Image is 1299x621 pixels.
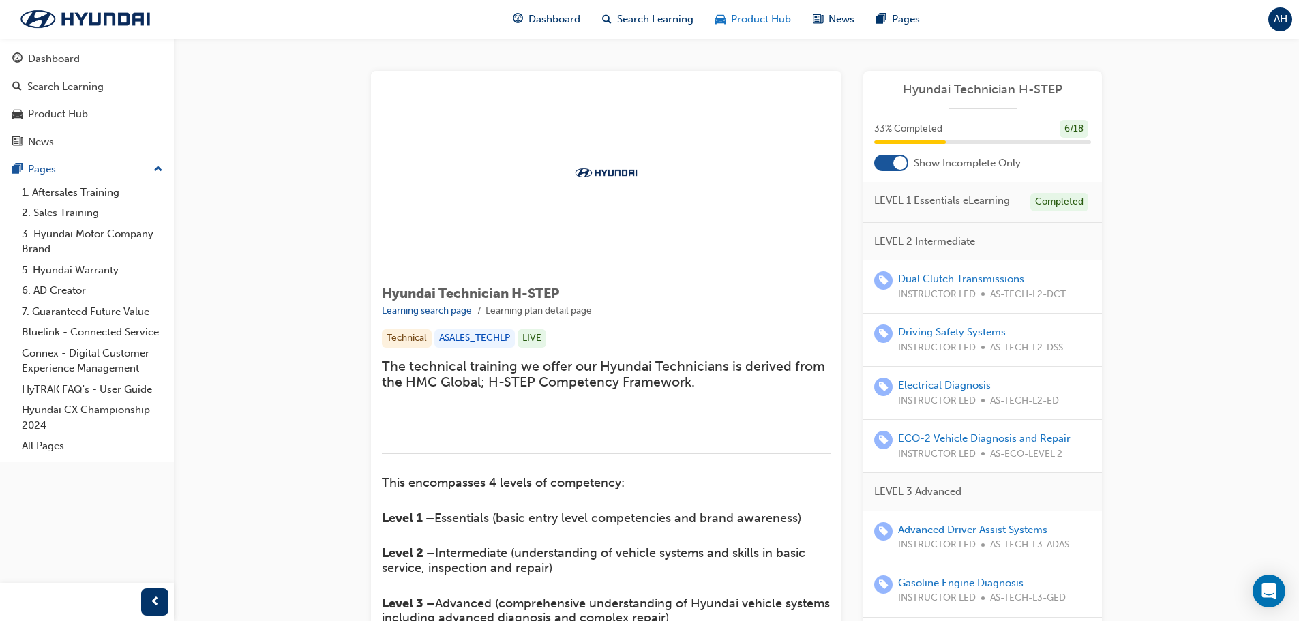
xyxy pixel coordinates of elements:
[518,329,546,348] div: LIVE
[898,273,1024,285] a: Dual Clutch Transmissions
[16,343,168,379] a: Connex - Digital Customer Experience Management
[382,329,432,348] div: Technical
[502,5,591,33] a: guage-iconDashboard
[16,399,168,436] a: Hyundai CX Championship 2024
[898,537,976,553] span: INSTRUCTOR LED
[1253,575,1285,607] div: Open Intercom Messenger
[602,11,612,28] span: search-icon
[16,301,168,322] a: 7. Guaranteed Future Value
[1060,120,1088,138] div: 6 / 18
[990,590,1066,606] span: AS-TECH-L3-GED
[28,106,88,122] div: Product Hub
[898,446,976,462] span: INSTRUCTOR LED
[12,164,23,176] span: pages-icon
[28,162,56,177] div: Pages
[704,5,802,33] a: car-iconProduct Hub
[28,134,54,150] div: News
[874,324,893,343] span: learningRecordVerb_ENROLL-icon
[892,12,920,27] span: Pages
[898,379,991,391] a: Electrical Diagnosis
[382,545,435,560] span: Level 2 –
[5,157,168,182] button: Pages
[898,340,976,356] span: INSTRUCTOR LED
[569,166,644,179] img: Trak
[874,193,1010,209] span: LEVEL 1 Essentials eLearning
[434,511,801,526] span: Essentials (basic entry level competencies and brand awareness)
[591,5,704,33] a: search-iconSearch Learning
[813,11,823,28] span: news-icon
[990,287,1066,303] span: AS-TECH-L2-DCT
[5,130,168,155] a: News
[617,12,693,27] span: Search Learning
[382,305,472,316] a: Learning search page
[990,393,1059,409] span: AS-TECH-L2-ED
[16,436,168,457] a: All Pages
[528,12,580,27] span: Dashboard
[12,136,23,149] span: news-icon
[27,79,104,95] div: Search Learning
[5,46,168,72] a: Dashboard
[382,511,434,526] span: Level 1 –
[434,329,515,348] div: ASALES_TECHLP
[12,53,23,65] span: guage-icon
[513,11,523,28] span: guage-icon
[898,577,1024,589] a: Gasoline Engine Diagnosis
[1268,7,1292,31] button: AH
[16,182,168,203] a: 1. Aftersales Training
[150,594,160,611] span: prev-icon
[898,393,976,409] span: INSTRUCTOR LED
[715,11,726,28] span: car-icon
[486,303,592,319] li: Learning plan detail page
[382,286,559,301] span: Hyundai Technician H-STEP
[16,322,168,343] a: Bluelink - Connected Service
[990,340,1063,356] span: AS-TECH-L2-DSS
[874,82,1091,97] a: Hyundai Technician H-STEP
[28,51,80,67] div: Dashboard
[874,431,893,449] span: learningRecordVerb_ENROLL-icon
[382,596,435,611] span: Level 3 –
[16,280,168,301] a: 6. AD Creator
[828,12,854,27] span: News
[16,202,168,224] a: 2. Sales Training
[7,5,164,33] img: Trak
[382,359,828,390] span: The technical training we offer our Hyundai Technicians is derived from the HMC Global; H-STEP Co...
[5,102,168,127] a: Product Hub
[914,155,1021,171] span: Show Incomplete Only
[898,590,976,606] span: INSTRUCTOR LED
[898,432,1071,444] a: ECO-2 Vehicle Diagnosis and Repair
[802,5,865,33] a: news-iconNews
[731,12,791,27] span: Product Hub
[874,271,893,290] span: learningRecordVerb_ENROLL-icon
[876,11,886,28] span: pages-icon
[865,5,931,33] a: pages-iconPages
[382,545,809,575] span: Intermediate (understanding of vehicle systems and skills in basic service, inspection and repair)
[990,446,1062,462] span: AS-ECO-LEVEL 2
[874,575,893,594] span: learningRecordVerb_ENROLL-icon
[16,224,168,260] a: 3. Hyundai Motor Company Brand
[874,484,961,500] span: LEVEL 3 Advanced
[874,121,942,137] span: 33 % Completed
[874,522,893,541] span: learningRecordVerb_ENROLL-icon
[1274,12,1287,27] span: AH
[16,379,168,400] a: HyTRAK FAQ's - User Guide
[898,524,1047,536] a: Advanced Driver Assist Systems
[898,326,1006,338] a: Driving Safety Systems
[990,537,1069,553] span: AS-TECH-L3-ADAS
[898,287,976,303] span: INSTRUCTOR LED
[5,44,168,157] button: DashboardSearch LearningProduct HubNews
[874,378,893,396] span: learningRecordVerb_ENROLL-icon
[382,475,625,490] span: This encompasses 4 levels of competency:
[12,108,23,121] span: car-icon
[12,81,22,93] span: search-icon
[5,74,168,100] a: Search Learning
[874,234,975,249] span: LEVEL 2 Intermediate
[16,260,168,281] a: 5. Hyundai Warranty
[1030,193,1088,211] div: Completed
[153,161,163,179] span: up-icon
